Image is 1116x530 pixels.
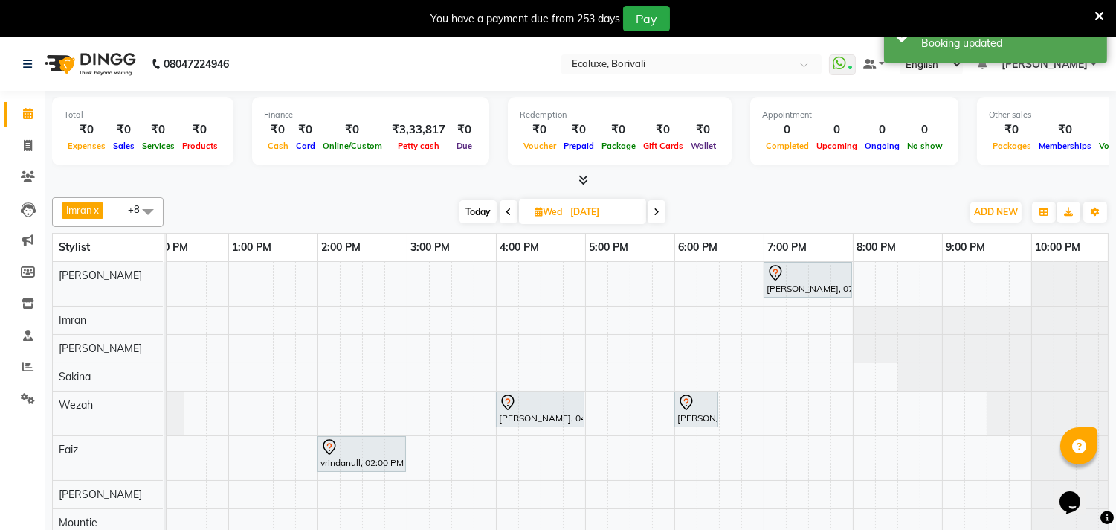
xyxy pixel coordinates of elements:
[59,342,142,355] span: [PERSON_NAME]
[1035,141,1095,151] span: Memberships
[943,237,990,258] a: 9:00 PM
[989,141,1035,151] span: Packages
[520,141,560,151] span: Voucher
[138,141,178,151] span: Services
[178,121,222,138] div: ₹0
[59,516,97,529] span: Mountie
[264,109,477,121] div: Finance
[676,394,717,425] div: [PERSON_NAME], 06:00 PM-06:30 PM, Hair Ritual's - 3 TenX Booster Ritual
[451,121,477,138] div: ₹0
[598,141,639,151] span: Package
[762,141,813,151] span: Completed
[903,121,946,138] div: 0
[762,109,946,121] div: Appointment
[64,141,109,151] span: Expenses
[586,237,633,258] a: 5:00 PM
[531,206,566,217] span: Wed
[59,269,142,282] span: [PERSON_NAME]
[264,121,292,138] div: ₹0
[1035,121,1095,138] div: ₹0
[430,11,620,27] div: You have a payment due from 253 days
[109,121,138,138] div: ₹0
[921,36,1096,51] div: Booking updated
[59,488,142,501] span: [PERSON_NAME]
[566,201,640,223] input: 2025-09-10
[903,141,946,151] span: No show
[520,121,560,138] div: ₹0
[59,443,78,456] span: Faiz
[560,141,598,151] span: Prepaid
[109,141,138,151] span: Sales
[164,43,229,85] b: 08047224946
[520,109,720,121] div: Redemption
[813,141,861,151] span: Upcoming
[59,370,91,383] span: Sakina
[319,438,404,470] div: vrindanull, 02:00 PM-03:00 PM, Hair Ritual's - 3 TenX Booster Ritual
[59,313,86,327] span: Imran
[861,121,903,138] div: 0
[989,121,1035,138] div: ₹0
[974,206,1018,217] span: ADD NEW
[453,141,476,151] span: Due
[319,141,386,151] span: Online/Custom
[64,121,109,138] div: ₹0
[394,141,443,151] span: Petty cash
[138,121,178,138] div: ₹0
[319,121,386,138] div: ₹0
[128,203,151,215] span: +8
[687,121,720,138] div: ₹0
[178,141,222,151] span: Products
[854,237,900,258] a: 8:00 PM
[292,121,319,138] div: ₹0
[407,237,454,258] a: 3:00 PM
[66,204,92,216] span: Imran
[861,141,903,151] span: Ongoing
[813,121,861,138] div: 0
[598,121,639,138] div: ₹0
[623,6,670,31] button: Pay
[318,237,365,258] a: 2:00 PM
[59,240,90,254] span: Stylist
[639,141,687,151] span: Gift Cards
[1054,470,1101,515] iframe: chat widget
[497,237,544,258] a: 4:00 PM
[497,394,583,425] div: [PERSON_NAME], 04:00 PM-05:00 PM, Hair Ritual's - 3 TenX Caviar Ritual
[386,121,451,138] div: ₹3,33,817
[38,43,140,85] img: logo
[229,237,276,258] a: 1:00 PM
[292,141,319,151] span: Card
[59,398,93,412] span: Wezah
[764,237,811,258] a: 7:00 PM
[264,141,292,151] span: Cash
[64,109,222,121] div: Total
[1002,57,1088,72] span: [PERSON_NAME]
[765,264,851,296] div: [PERSON_NAME], 07:00 PM-08:00 PM, Hair Ritual's - 3 TenX Caviar Ritual
[1032,237,1085,258] a: 10:00 PM
[675,237,722,258] a: 6:00 PM
[687,141,720,151] span: Wallet
[970,202,1022,223] button: ADD NEW
[459,200,497,223] span: Today
[639,121,687,138] div: ₹0
[92,204,99,216] a: x
[560,121,598,138] div: ₹0
[762,121,813,138] div: 0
